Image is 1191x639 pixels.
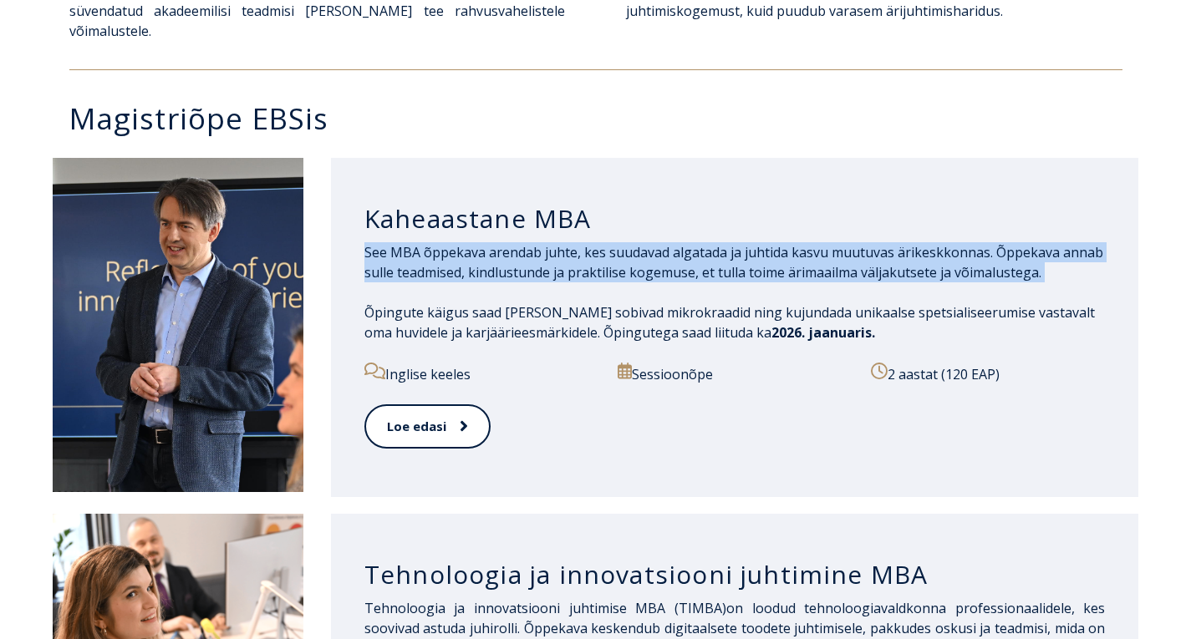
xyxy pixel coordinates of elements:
h3: Magistriõpe EBSis [69,104,1139,133]
span: 2026. jaanuaris. [771,323,875,342]
span: Tehnoloogia ja innovatsiooni juhtimise MBA (TIMBA) [364,599,726,617]
p: See MBA õppekava arendab juhte, kes suudavad algatada ja juhtida kasvu muutuvas ärikeskkonnas. Õp... [364,242,1106,282]
h3: Kaheaastane MBA [364,203,1106,235]
h3: Tehnoloogia ja innovatsiooni juhtimine MBA [364,559,1106,591]
p: Inglise keeles [364,363,598,384]
img: DSC_2098 [53,158,303,492]
p: Õpingute käigus saad [PERSON_NAME] sobivad mikrokraadid ning kujundada unikaalse spetsialiseerumi... [364,302,1106,342]
p: 2 aastat (120 EAP) [871,363,1105,384]
p: Sessioonõpe [618,363,852,384]
a: Loe edasi [364,404,491,449]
